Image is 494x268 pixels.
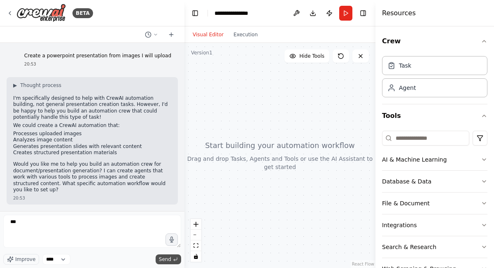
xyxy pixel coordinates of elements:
span: Hide Tools [299,53,324,59]
span: Send [159,256,171,263]
p: I'm specifically designed to help with CrewAI automation building, not general presentation creat... [13,95,171,121]
button: Execution [228,30,263,40]
span: Improve [15,256,35,263]
button: zoom out [191,230,201,240]
div: Task [399,61,411,70]
div: Version 1 [191,49,212,56]
button: Hide left sidebar [189,7,201,19]
button: Integrations [382,214,487,236]
button: Click to speak your automation idea [165,233,178,246]
div: BETA [72,8,93,18]
button: Hide right sidebar [357,7,369,19]
span: ▶ [13,82,17,89]
button: fit view [191,240,201,251]
div: React Flow controls [191,219,201,262]
button: Hide Tools [284,49,329,63]
li: Analyzes image content [13,137,171,143]
button: Improve [3,254,39,265]
button: Visual Editor [188,30,228,40]
button: File & Document [382,193,487,214]
button: Send [156,254,181,264]
div: Agent [399,84,416,92]
p: Would you like me to help you build an automation crew for document/presentation generation? I ca... [13,161,171,193]
li: Processes uploaded images [13,131,171,137]
h4: Resources [382,8,416,18]
img: Logo [16,4,66,22]
button: Search & Research [382,236,487,258]
li: Creates structured presentation materials [13,150,171,156]
button: Start a new chat [165,30,178,40]
p: Create a powerpoint presentation from images I will upload [24,53,171,59]
button: Database & Data [382,171,487,192]
button: Switch to previous chat [142,30,161,40]
li: Generates presentation slides with relevant content [13,143,171,150]
span: Thought process [20,82,61,89]
button: ▶Thought process [13,82,61,89]
a: React Flow attribution [352,262,374,266]
button: zoom in [191,219,201,230]
nav: breadcrumb [214,9,257,17]
button: Crew [382,30,487,53]
div: 20:53 [24,61,171,67]
div: Crew [382,53,487,104]
div: 20:53 [13,195,171,201]
button: Tools [382,104,487,127]
button: AI & Machine Learning [382,149,487,170]
p: We could create a CrewAI automation that: [13,122,171,129]
button: toggle interactivity [191,251,201,262]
